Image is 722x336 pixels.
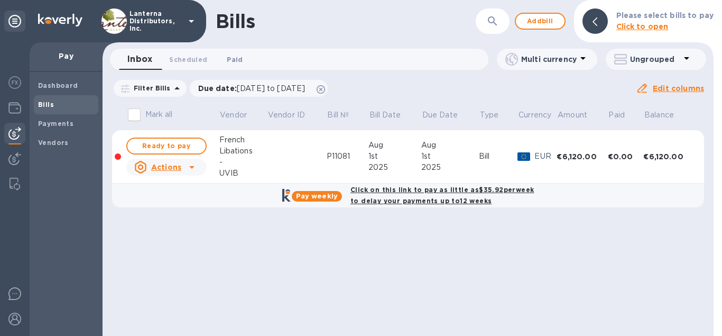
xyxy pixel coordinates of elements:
[644,110,688,121] span: Balance
[219,168,267,179] div: UVIB
[369,110,401,121] p: Bill Date
[421,162,479,173] div: 2025
[129,84,171,93] p: Filter Bills
[534,151,557,162] p: EUR
[480,110,499,121] p: Type
[519,110,551,121] p: Currency
[368,140,421,151] div: Aug
[558,110,601,121] span: Amount
[327,110,349,121] p: Bill №
[479,151,517,162] div: Bill
[151,163,181,171] u: Actions
[38,139,69,147] b: Vendors
[368,162,421,173] div: 2025
[4,11,25,32] div: Unpin categories
[129,10,182,32] p: Lanterna Distributors, Inc.
[643,151,694,162] div: €6,120.00
[422,110,471,121] span: Due Date
[219,134,267,146] div: French
[421,151,479,162] div: 1st
[350,186,534,205] b: Click on this link to pay as little as $35.92 per week to delay your payments up to 12 weeks
[198,83,311,94] p: Due date :
[296,192,338,200] b: Pay weekly
[219,146,267,157] div: Libations
[38,51,94,61] p: Pay
[616,22,669,31] b: Click to open
[558,110,587,121] p: Amount
[653,84,704,93] u: Edit columns
[136,140,197,152] span: Ready to pay
[227,54,243,65] span: Paid
[327,110,363,121] span: Bill №
[421,140,479,151] div: Aug
[216,10,255,32] h1: Bills
[38,101,54,108] b: Bills
[8,76,21,89] img: Foreign exchange
[480,110,513,121] span: Type
[268,110,319,121] span: Vendor ID
[368,151,421,162] div: 1st
[190,80,328,97] div: Due date:[DATE] to [DATE]
[8,102,21,114] img: Wallets
[127,52,152,67] span: Inbox
[521,54,577,65] p: Multi currency
[369,110,414,121] span: Bill Date
[515,13,566,30] button: Addbill
[616,11,714,20] b: Please select bills to pay
[38,120,73,128] b: Payments
[219,157,267,168] div: -
[557,151,607,162] div: €6,120.00
[630,54,680,65] p: Ungrouped
[145,109,173,120] p: Mark all
[126,138,207,155] button: Ready to pay
[220,110,247,121] p: Vendor
[38,14,82,26] img: Logo
[608,110,625,121] p: Paid
[220,110,261,121] span: Vendor
[644,110,674,121] p: Balance
[38,81,78,89] b: Dashboard
[327,151,368,162] div: P11081
[169,54,207,65] span: Scheduled
[237,84,305,93] span: [DATE] to [DATE]
[608,110,638,121] span: Paid
[268,110,305,121] p: Vendor ID
[422,110,458,121] p: Due Date
[608,151,644,162] div: €0.00
[524,15,556,28] span: Add bill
